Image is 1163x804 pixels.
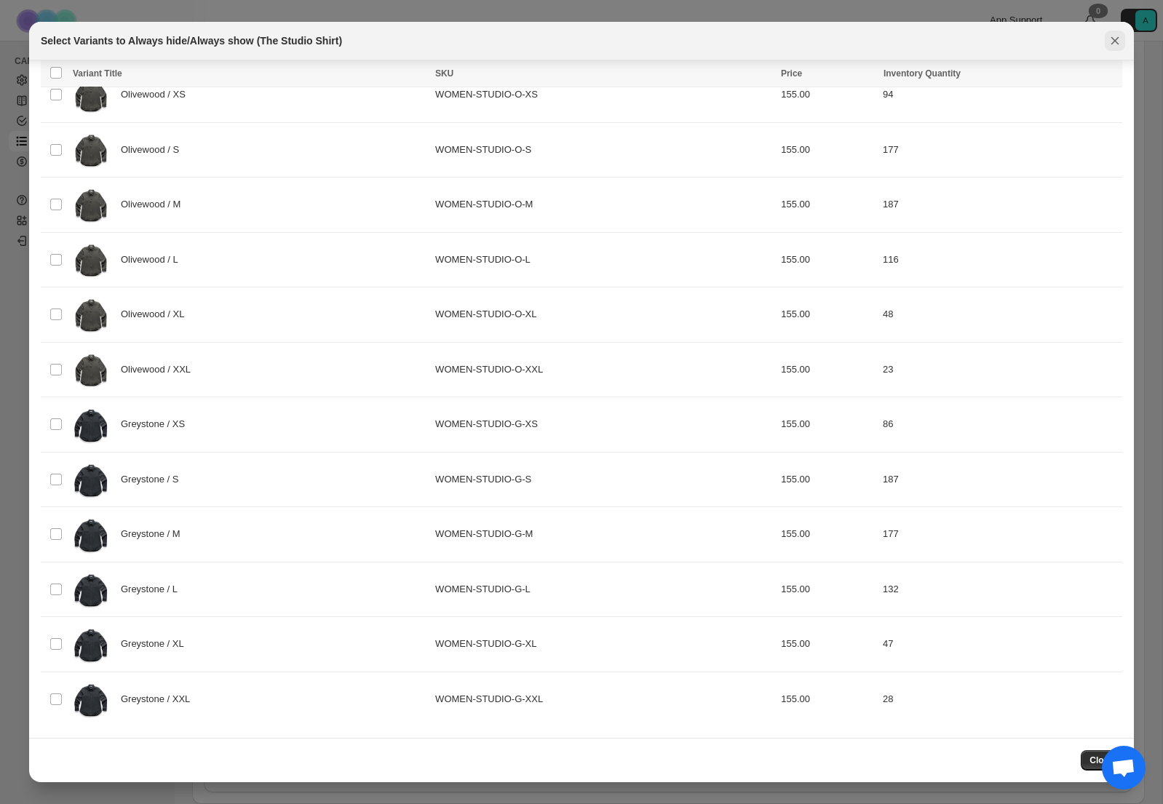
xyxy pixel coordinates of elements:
span: Olivewood / M [121,197,188,212]
td: 86 [878,397,1122,453]
img: WOMEN-STUDIO-G_158.jpg [73,567,109,613]
td: 155.00 [777,122,878,178]
td: 116 [878,232,1122,287]
span: Greystone / XL [121,637,191,651]
td: 187 [878,178,1122,233]
td: 94 [878,68,1122,123]
span: Olivewood / L [121,252,186,267]
span: Olivewood / XL [121,307,192,322]
span: Close [1089,755,1114,766]
td: WOMEN-STUDIO-O-XS [431,68,777,123]
span: Greystone / M [121,527,188,541]
td: WOMEN-STUDIO-G-L [431,562,777,617]
td: 155.00 [777,562,878,617]
img: WOMEN-STUDIO-O_151.jpg [73,292,109,338]
span: Olivewood / XXL [121,362,198,377]
td: 48 [878,287,1122,343]
td: 23 [878,342,1122,397]
td: WOMEN-STUDIO-O-L [431,232,777,287]
span: Greystone / L [121,582,185,597]
img: WOMEN-STUDIO-O_151.jpg [73,347,109,393]
span: Olivewood / S [121,143,187,157]
span: SKU [435,68,453,79]
span: Greystone / XXL [121,692,198,707]
button: Close [1081,750,1122,771]
td: 47 [878,617,1122,672]
td: 155.00 [777,342,878,397]
img: WOMEN-STUDIO-O_151.jpg [73,127,109,173]
td: 155.00 [777,452,878,507]
td: 155.00 [777,507,878,562]
div: Open chat [1102,746,1146,789]
img: WOMEN-STUDIO-O_151.jpg [73,72,109,118]
td: 177 [878,507,1122,562]
img: WOMEN-STUDIO-G_158.jpg [73,402,109,447]
td: 155.00 [777,397,878,453]
span: Inventory Quantity [884,68,961,79]
span: Variant Title [73,68,122,79]
td: 132 [878,562,1122,617]
td: 155.00 [777,672,878,726]
td: WOMEN-STUDIO-O-M [431,178,777,233]
img: WOMEN-STUDIO-O_151.jpg [73,182,109,228]
td: WOMEN-STUDIO-O-XXL [431,342,777,397]
td: WOMEN-STUDIO-G-M [431,507,777,562]
td: 155.00 [777,287,878,343]
td: 155.00 [777,68,878,123]
img: WOMEN-STUDIO-G_158.jpg [73,512,109,557]
td: 28 [878,672,1122,726]
td: 177 [878,122,1122,178]
span: Greystone / XS [121,417,193,431]
td: WOMEN-STUDIO-G-XXL [431,672,777,726]
td: WOMEN-STUDIO-O-S [431,122,777,178]
img: WOMEN-STUDIO-G_158.jpg [73,621,109,667]
span: Price [781,68,802,79]
span: Greystone / S [121,472,186,487]
img: WOMEN-STUDIO-G_158.jpg [73,457,109,503]
h2: Select Variants to Always hide/Always show (The Studio Shirt) [41,33,342,48]
td: WOMEN-STUDIO-G-S [431,452,777,507]
td: WOMEN-STUDIO-O-XL [431,287,777,343]
td: WOMEN-STUDIO-G-XS [431,397,777,453]
td: 155.00 [777,232,878,287]
td: 155.00 [777,617,878,672]
td: WOMEN-STUDIO-G-XL [431,617,777,672]
td: 187 [878,452,1122,507]
td: 155.00 [777,178,878,233]
span: Olivewood / XS [121,87,194,102]
img: WOMEN-STUDIO-G_158.jpg [73,677,109,723]
img: WOMEN-STUDIO-O_151.jpg [73,237,109,283]
button: Close [1105,31,1125,51]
